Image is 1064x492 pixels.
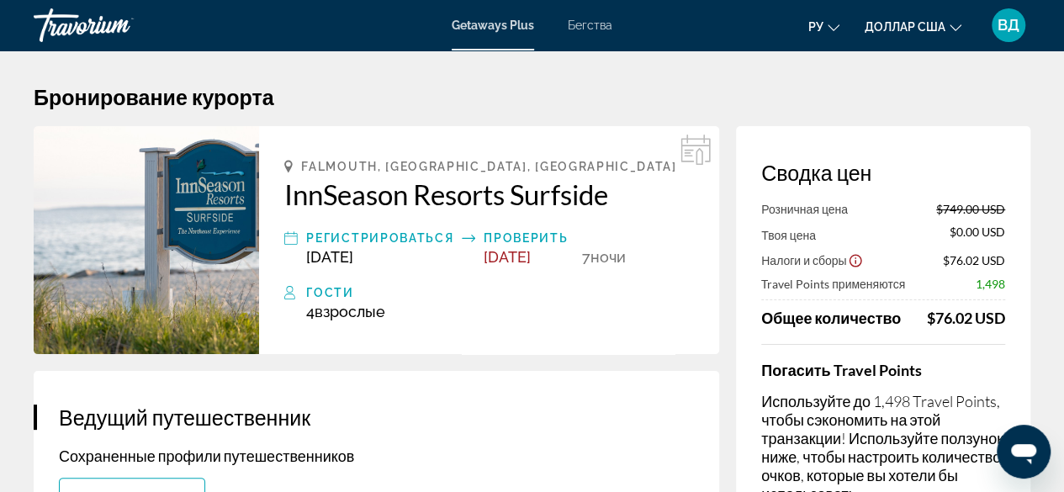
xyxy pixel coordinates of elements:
[761,309,901,327] span: Общее количество
[848,252,863,267] button: Show Taxes and Fees disclaimer
[590,248,626,266] span: ночи
[761,253,846,267] span: Налоги и сборы
[484,248,531,266] span: [DATE]
[34,126,259,354] img: InnSeason Resorts Surfside
[761,160,1005,185] h3: Сводка цен
[306,248,353,266] span: [DATE]
[761,361,1005,379] h4: Погасить Travel Points
[976,277,1005,291] span: 1,498
[582,248,590,266] span: 7
[761,228,816,242] span: Твоя цена
[59,405,694,430] h3: Ведущий путешественник
[34,3,202,47] a: Травориум
[943,253,1005,267] span: $76.02 USD
[865,14,961,39] button: Изменить валюту
[936,202,1005,216] span: $749.00 USD
[484,228,574,248] div: Проверить
[950,225,1005,243] span: $0.00 USD
[761,277,905,291] span: Travel Points применяются
[865,20,945,34] font: доллар США
[306,283,694,303] div: Гости
[997,425,1051,479] iframe: Кнопка запуска окна обмена сообщениями
[306,303,385,320] span: 4
[59,447,694,465] p: Сохраненные профили путешественников
[34,84,1030,109] h1: Бронирование курорта
[452,19,534,32] a: Getaways Plus
[284,177,694,211] a: InnSeason Resorts Surfside
[761,202,848,216] span: Розничная цена
[808,20,823,34] font: ру
[301,160,676,173] span: Falmouth, [GEOGRAPHIC_DATA], [GEOGRAPHIC_DATA]
[315,303,385,320] span: Взрослые
[568,19,612,32] a: Бегства
[808,14,839,39] button: Изменить язык
[998,16,1019,34] font: ВД
[761,251,863,268] button: Show Taxes and Fees breakdown
[927,309,1005,327] div: $76.02 USD
[306,228,453,248] div: Регистрироваться
[987,8,1030,43] button: Меню пользователя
